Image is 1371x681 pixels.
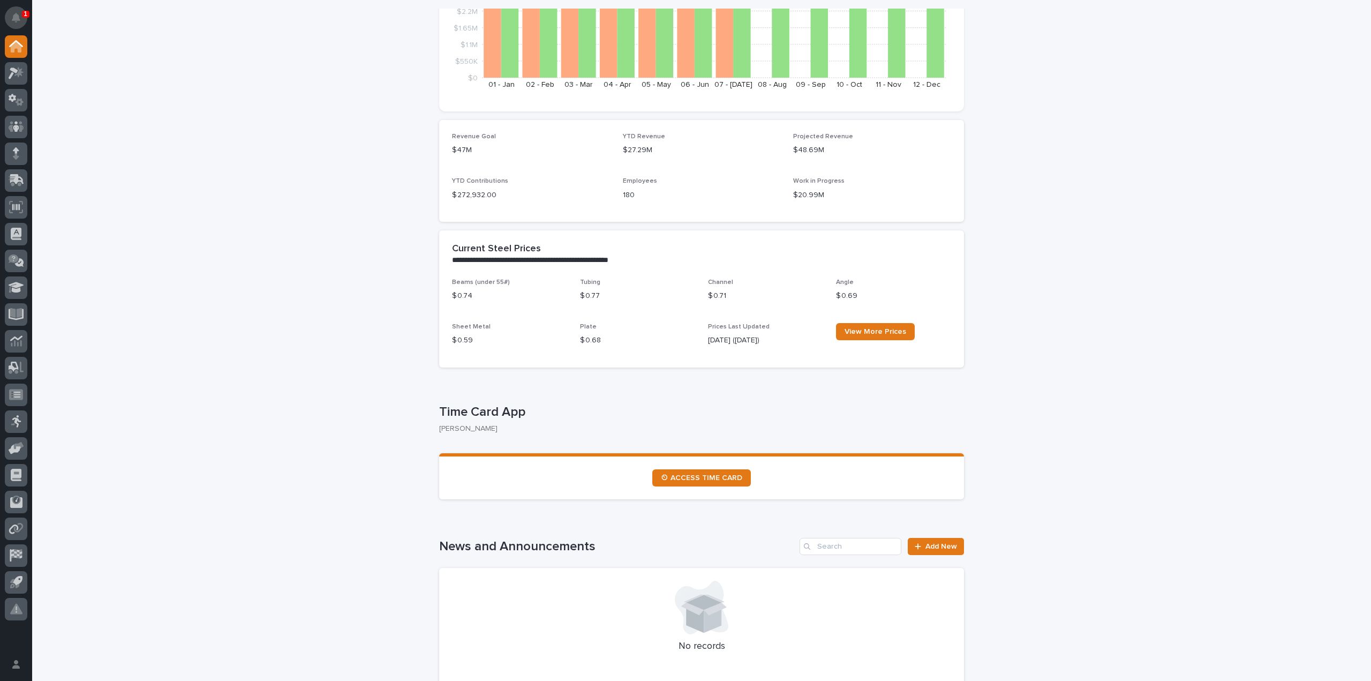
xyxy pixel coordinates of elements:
[708,290,823,302] p: $ 0.71
[468,74,478,82] tspan: $0
[604,81,631,88] text: 04 - Apr
[580,279,600,286] span: Tubing
[758,81,787,88] text: 08 - Aug
[13,13,27,30] div: Notifications1
[793,133,853,140] span: Projected Revenue
[452,641,951,653] p: No records
[439,424,955,433] p: [PERSON_NAME]
[461,41,478,48] tspan: $1.1M
[24,10,27,18] p: 1
[681,81,709,88] text: 06 - Jun
[708,324,770,330] span: Prices Last Updated
[623,178,657,184] span: Employees
[661,474,742,482] span: ⏲ ACCESS TIME CARD
[642,81,671,88] text: 05 - May
[793,145,951,156] p: $48.69M
[708,335,823,346] p: [DATE] ([DATE])
[454,24,478,32] tspan: $1.65M
[452,133,496,140] span: Revenue Goal
[836,323,915,340] a: View More Prices
[913,81,940,88] text: 12 - Dec
[5,6,27,29] button: Notifications
[845,328,906,335] span: View More Prices
[455,57,478,65] tspan: $550K
[836,279,854,286] span: Angle
[526,81,554,88] text: 02 - Feb
[580,290,695,302] p: $ 0.77
[796,81,826,88] text: 09 - Sep
[452,324,491,330] span: Sheet Metal
[452,243,541,255] h2: Current Steel Prices
[452,290,567,302] p: $ 0.74
[580,324,597,330] span: Plate
[793,178,845,184] span: Work in Progress
[652,469,751,487] a: ⏲ ACCESS TIME CARD
[439,405,960,420] p: Time Card App
[452,145,610,156] p: $47M
[452,190,610,201] p: $ 272,932.00
[837,81,862,88] text: 10 - Oct
[452,279,510,286] span: Beams (under 55#)
[623,190,781,201] p: 180
[580,335,695,346] p: $ 0.68
[908,538,964,555] a: Add New
[452,335,567,346] p: $ 0.59
[836,290,951,302] p: $ 0.69
[452,178,508,184] span: YTD Contributions
[708,279,733,286] span: Channel
[564,81,593,88] text: 03 - Mar
[714,81,752,88] text: 07 - [DATE]
[793,190,951,201] p: $20.99M
[800,538,901,555] input: Search
[488,81,515,88] text: 01 - Jan
[876,81,901,88] text: 11 - Nov
[439,539,795,555] h1: News and Announcements
[457,8,478,15] tspan: $2.2M
[623,133,665,140] span: YTD Revenue
[623,145,781,156] p: $27.29M
[925,543,957,550] span: Add New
